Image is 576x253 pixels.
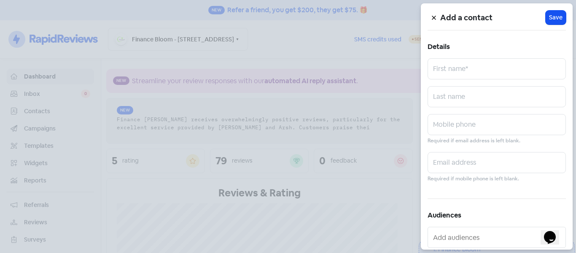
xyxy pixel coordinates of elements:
[440,11,546,24] h5: Add a contact
[428,86,566,107] input: Last name
[428,137,520,145] small: Required if email address is left blank.
[549,13,563,22] span: Save
[428,114,566,135] input: Mobile phone
[428,58,566,79] input: First name
[428,41,566,53] h5: Details
[428,209,566,222] h5: Audiences
[546,11,566,24] button: Save
[433,231,562,244] input: Add audiences
[428,175,519,183] small: Required if mobile phone is left blank.
[428,152,566,173] input: Email address
[541,219,568,245] iframe: chat widget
